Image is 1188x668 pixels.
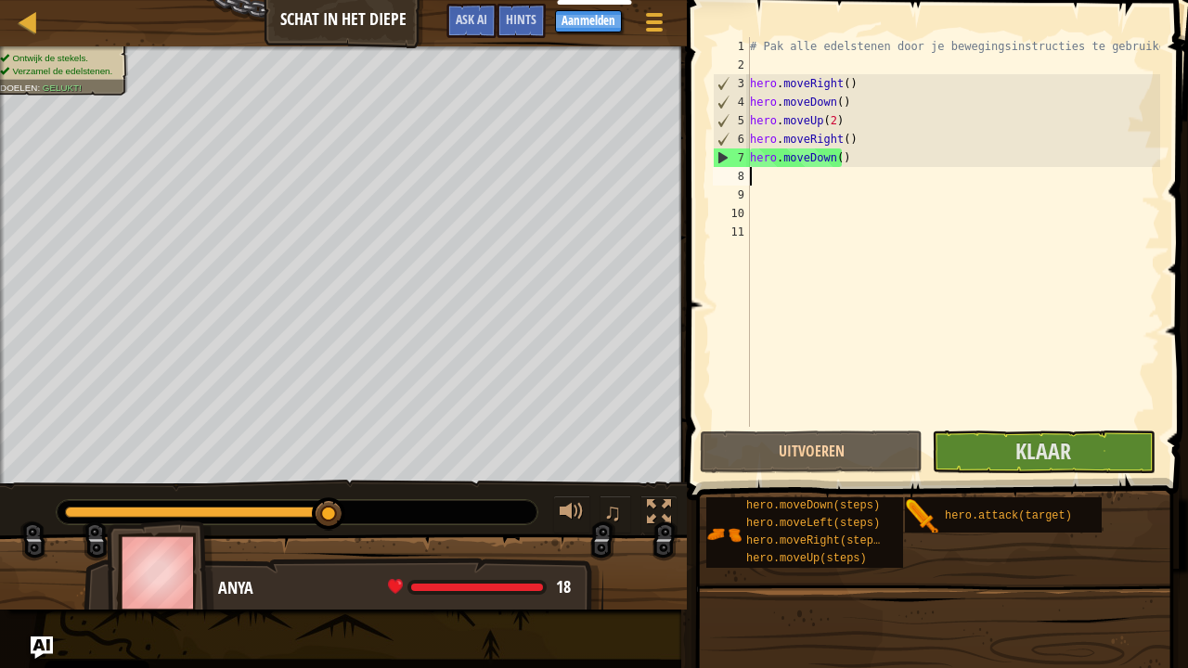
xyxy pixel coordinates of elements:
[1015,436,1071,466] span: Klaar
[218,576,585,600] div: Anya
[713,204,750,223] div: 10
[714,130,750,148] div: 6
[31,636,53,659] button: Ask AI
[746,517,880,530] span: hero.moveLeft(steps)
[700,430,923,473] button: Uitvoeren
[713,56,750,74] div: 2
[713,167,750,186] div: 8
[456,10,487,28] span: Ask AI
[945,509,1072,522] span: hero.attack(target)
[12,53,88,63] span: Ontwijk de stekels.
[555,10,622,32] button: Aanmelden
[714,148,750,167] div: 7
[631,4,678,47] button: Geef spelmenu weer
[706,517,742,552] img: portrait.png
[746,534,886,547] span: hero.moveRight(steps)
[714,111,750,130] div: 5
[446,4,497,38] button: Ask AI
[713,186,750,204] div: 9
[37,83,42,93] span: :
[746,552,867,565] span: hero.moveUp(steps)
[713,37,750,56] div: 1
[603,498,622,526] span: ♫
[905,499,940,534] img: portrait.png
[553,495,590,533] button: Volume aanpassen
[600,495,631,533] button: ♫
[12,66,112,76] span: Verzamel de edelstenen.
[713,223,750,241] div: 11
[714,93,750,111] div: 4
[388,579,571,596] div: health: 18 / 18
[640,495,678,533] button: Schakel naar volledig scherm
[107,520,214,623] img: thang_avatar_frame.png
[556,575,571,598] span: 18
[746,499,880,512] span: hero.moveDown(steps)
[932,430,1155,473] button: Klaar
[714,74,750,93] div: 3
[43,83,82,93] span: Gelukt!
[506,10,536,28] span: Hints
